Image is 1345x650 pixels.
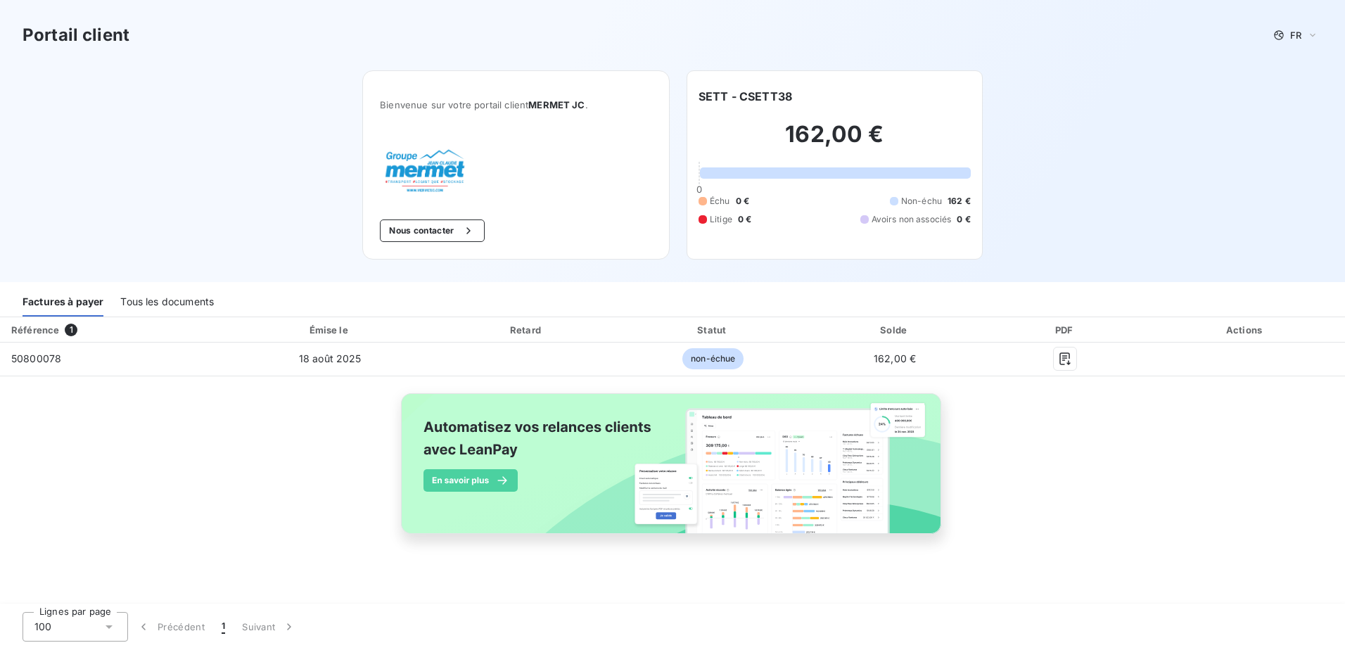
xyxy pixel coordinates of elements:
[872,213,952,226] span: Avoirs non associés
[957,213,970,226] span: 0 €
[388,385,957,558] img: banner
[901,195,942,208] span: Non-échu
[380,99,652,110] span: Bienvenue sur votre portail client .
[11,352,61,364] span: 50800078
[120,287,214,317] div: Tous les documents
[528,99,585,110] span: MERMET JC
[682,348,744,369] span: non-échue
[710,213,732,226] span: Litige
[948,195,971,208] span: 162 €
[696,184,702,195] span: 0
[738,213,751,226] span: 0 €
[808,323,982,337] div: Solde
[11,324,59,336] div: Référence
[710,195,730,208] span: Échu
[1149,323,1342,337] div: Actions
[23,23,129,48] h3: Portail client
[299,352,362,364] span: 18 août 2025
[234,612,305,642] button: Suivant
[1290,30,1301,41] span: FR
[988,323,1143,337] div: PDF
[380,144,470,197] img: Company logo
[230,323,430,337] div: Émise le
[874,352,916,364] span: 162,00 €
[213,612,234,642] button: 1
[128,612,213,642] button: Précédent
[624,323,803,337] div: Statut
[380,219,484,242] button: Nous contacter
[23,287,103,317] div: Factures à payer
[435,323,618,337] div: Retard
[222,620,225,634] span: 1
[34,620,51,634] span: 100
[699,120,971,162] h2: 162,00 €
[699,88,792,105] h6: SETT - CSETT38
[736,195,749,208] span: 0 €
[65,324,77,336] span: 1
